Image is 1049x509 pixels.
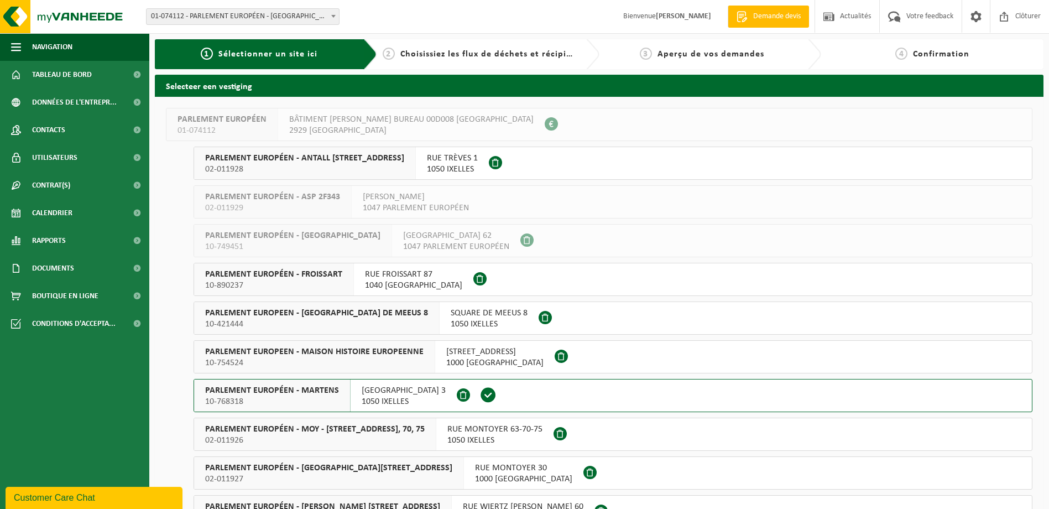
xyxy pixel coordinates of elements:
[895,48,907,60] span: 4
[194,340,1032,373] button: PARLEMENT EUROPEEN - MAISON HISTOIRE EUROPEENNE 10-754524 [STREET_ADDRESS]1000 [GEOGRAPHIC_DATA]
[205,396,339,407] span: 10-768318
[194,418,1032,451] button: PARLEMENT EUROPÉEN - MOY - [STREET_ADDRESS], 70, 75 02-011926 RUE MONTOYER 63-70-751050 IXELLES
[147,9,339,24] span: 01-074112 - PARLEMENT EUROPÉEN - LUXEMBOURG
[205,357,424,368] span: 10-754524
[201,48,213,60] span: 1
[194,379,1032,412] button: PARLEMENT EUROPÉEN - MARTENS 10-768318 [GEOGRAPHIC_DATA] 31050 IXELLES
[365,280,462,291] span: 1040 [GEOGRAPHIC_DATA]
[155,75,1043,96] h2: Selecteer een vestiging
[205,191,340,202] span: PARLEMENT EUROPÉEN - ASP 2F343
[32,144,77,172] span: Utilisateurs
[178,114,267,125] span: PARLEMENT EUROPÉEN
[194,456,1032,490] button: PARLEMENT EUROPÉEN - [GEOGRAPHIC_DATA][STREET_ADDRESS] 02-011927 RUE MONTOYER 301000 [GEOGRAPHIC_...
[194,147,1032,180] button: PARLEMENT EUROPÉEN - ANTALL [STREET_ADDRESS] 02-011928 RUE TRÈVES 11050 IXELLES
[383,48,395,60] span: 2
[205,202,340,214] span: 02-011929
[194,263,1032,296] button: PARLEMENT EUROPÉEN - FROISSART 10-890237 RUE FROISSART 871040 [GEOGRAPHIC_DATA]
[205,319,428,330] span: 10-421444
[365,269,462,280] span: RUE FROISSART 87
[640,48,652,60] span: 3
[362,396,446,407] span: 1050 IXELLES
[205,280,342,291] span: 10-890237
[447,424,542,435] span: RUE MONTOYER 63-70-75
[728,6,809,28] a: Demande devis
[750,11,803,22] span: Demande devis
[656,12,711,20] strong: [PERSON_NAME]
[32,116,65,144] span: Contacts
[194,302,1032,335] button: PARLEMENT EUROPEEN - [GEOGRAPHIC_DATA] DE MEEUS 8 10-421444 SQUARE DE MEEUS 81050 IXELLES
[913,50,969,59] span: Confirmation
[446,346,544,357] span: [STREET_ADDRESS]
[32,89,117,116] span: Données de l'entrepr...
[475,474,572,485] span: 1000 [GEOGRAPHIC_DATA]
[178,125,267,136] span: 01-074112
[205,164,404,175] span: 02-011928
[32,310,116,337] span: Conditions d'accepta...
[205,435,425,446] span: 02-011926
[475,463,572,474] span: RUE MONTOYER 30
[403,241,509,252] span: 1047 PARLEMENT EUROPÉEN
[362,385,446,396] span: [GEOGRAPHIC_DATA] 3
[657,50,764,59] span: Aperçu de vos demandes
[32,282,98,310] span: Boutique en ligne
[427,164,478,175] span: 1050 IXELLES
[363,191,469,202] span: [PERSON_NAME]
[32,33,72,61] span: Navigation
[205,153,404,164] span: PARLEMENT EUROPÉEN - ANTALL [STREET_ADDRESS]
[205,474,452,485] span: 02-011927
[218,50,317,59] span: Sélectionner un site ici
[205,463,452,474] span: PARLEMENT EUROPÉEN - [GEOGRAPHIC_DATA][STREET_ADDRESS]
[205,241,380,252] span: 10-749451
[363,202,469,214] span: 1047 PARLEMENT EUROPÉEN
[451,308,528,319] span: SQUARE DE MEEUS 8
[289,125,534,136] span: 2929 [GEOGRAPHIC_DATA]
[32,61,92,89] span: Tableau de bord
[451,319,528,330] span: 1050 IXELLES
[205,424,425,435] span: PARLEMENT EUROPÉEN - MOY - [STREET_ADDRESS], 70, 75
[32,227,66,254] span: Rapports
[400,50,584,59] span: Choisissiez les flux de déchets et récipients
[205,269,342,280] span: PARLEMENT EUROPÉEN - FROISSART
[289,114,534,125] span: BÂTIMENT [PERSON_NAME] BUREAU 00D008 [GEOGRAPHIC_DATA]
[446,357,544,368] span: 1000 [GEOGRAPHIC_DATA]
[32,199,72,227] span: Calendrier
[205,230,380,241] span: PARLEMENT EUROPÉEN - [GEOGRAPHIC_DATA]
[447,435,542,446] span: 1050 IXELLES
[403,230,509,241] span: [GEOGRAPHIC_DATA] 62
[146,8,340,25] span: 01-074112 - PARLEMENT EUROPÉEN - LUXEMBOURG
[32,172,70,199] span: Contrat(s)
[427,153,478,164] span: RUE TRÈVES 1
[205,385,339,396] span: PARLEMENT EUROPÉEN - MARTENS
[205,308,428,319] span: PARLEMENT EUROPEEN - [GEOGRAPHIC_DATA] DE MEEUS 8
[6,485,185,509] iframe: chat widget
[32,254,74,282] span: Documents
[205,346,424,357] span: PARLEMENT EUROPEEN - MAISON HISTOIRE EUROPEENNE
